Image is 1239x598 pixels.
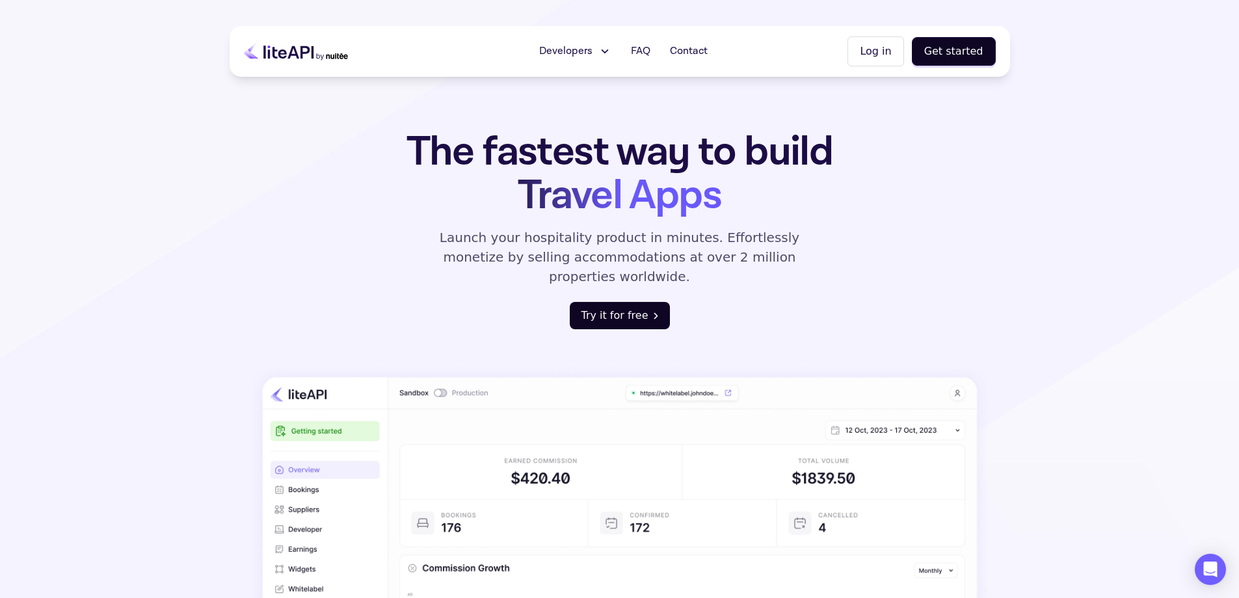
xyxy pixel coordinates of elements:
[1195,554,1226,585] div: Open Intercom Messenger
[518,169,721,223] span: Travel Apps
[670,44,708,59] span: Contact
[531,38,619,64] button: Developers
[631,44,650,59] span: FAQ
[570,302,670,329] button: Try it for free
[847,36,903,66] button: Log in
[539,44,593,59] span: Developers
[662,38,715,64] a: Contact
[623,38,658,64] a: FAQ
[366,130,874,217] h1: The fastest way to build
[912,37,996,66] button: Get started
[570,302,670,329] a: register
[425,228,815,286] p: Launch your hospitality product in minutes. Effortlessly monetize by selling accommodations at ov...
